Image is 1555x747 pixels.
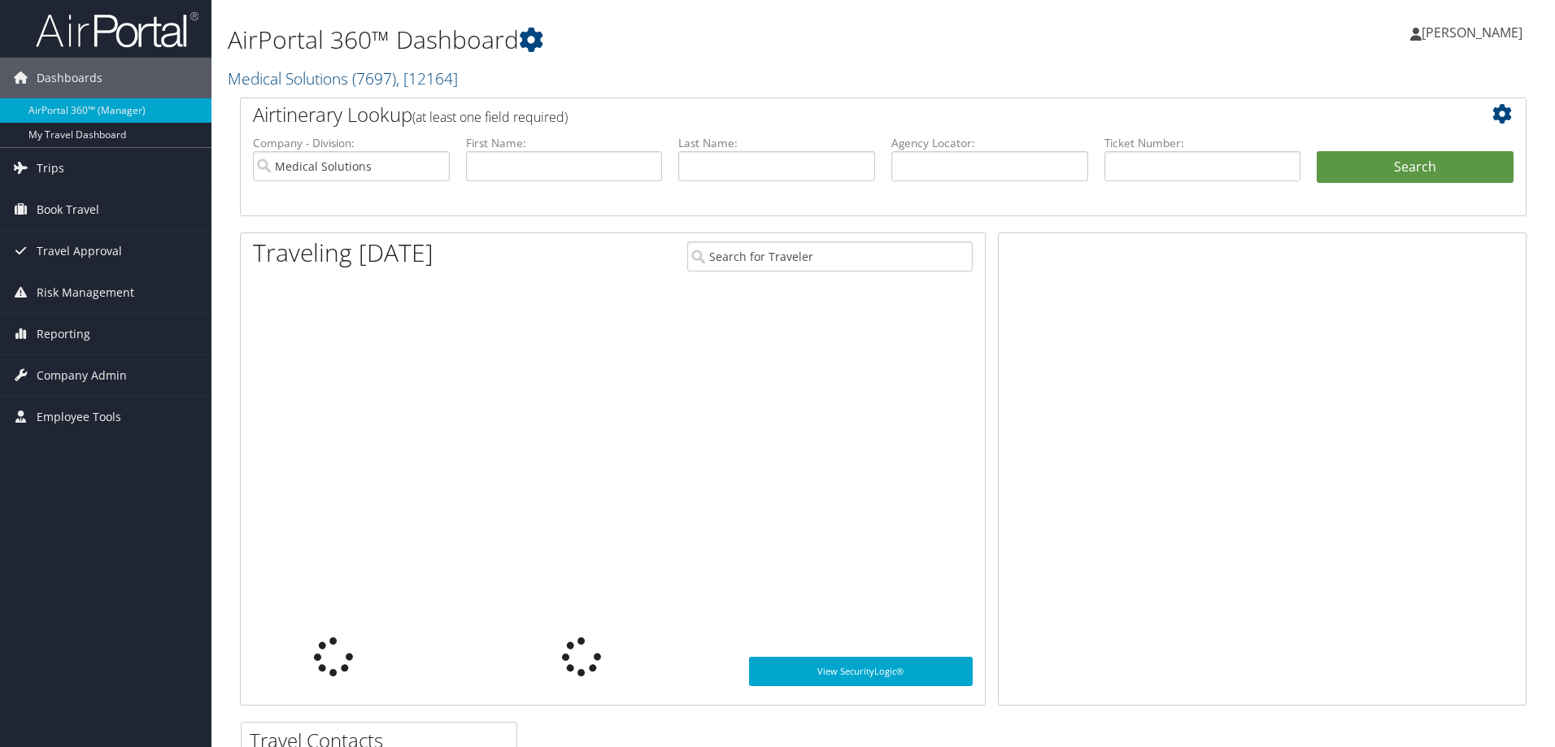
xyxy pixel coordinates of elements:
[37,189,99,230] span: Book Travel
[37,355,127,396] span: Company Admin
[412,108,568,126] span: (at least one field required)
[1104,135,1301,151] label: Ticket Number:
[37,314,90,354] span: Reporting
[1410,8,1539,57] a: [PERSON_NAME]
[37,397,121,437] span: Employee Tools
[396,67,458,89] span: , [ 12164 ]
[228,67,458,89] a: Medical Solutions
[253,101,1406,128] h2: Airtinerary Lookup
[37,58,102,98] span: Dashboards
[1422,24,1522,41] span: [PERSON_NAME]
[1317,151,1514,184] button: Search
[687,241,973,271] input: Search for Traveler
[253,135,450,151] label: Company - Division:
[253,236,433,270] h1: Traveling [DATE]
[37,231,122,271] span: Travel Approval
[749,657,973,686] a: View SecurityLogic®
[678,135,875,151] label: Last Name:
[891,135,1088,151] label: Agency Locator:
[36,11,198,49] img: airportal-logo.png
[228,23,1102,57] h1: AirPortal 360™ Dashboard
[466,135,663,151] label: First Name:
[352,67,396,89] span: ( 7697 )
[37,148,64,189] span: Trips
[37,272,134,313] span: Risk Management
